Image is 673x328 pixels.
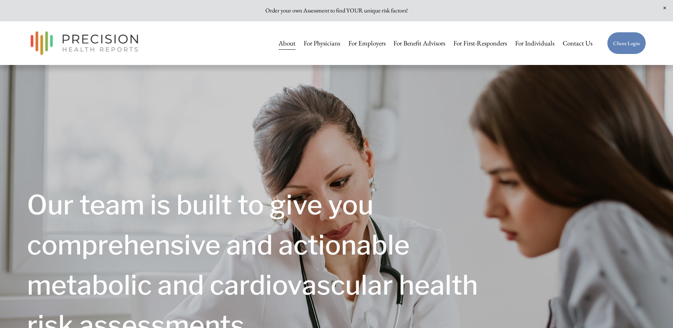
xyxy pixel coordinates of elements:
[563,36,592,51] a: Contact Us
[515,36,555,51] a: For Individuals
[607,32,646,54] a: Client Login
[278,36,296,51] a: About
[304,36,340,51] a: For Physicians
[27,28,142,58] img: Precision Health Reports
[348,36,386,51] a: For Employers
[453,36,507,51] a: For First-Responders
[393,36,445,51] a: For Benefit Advisors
